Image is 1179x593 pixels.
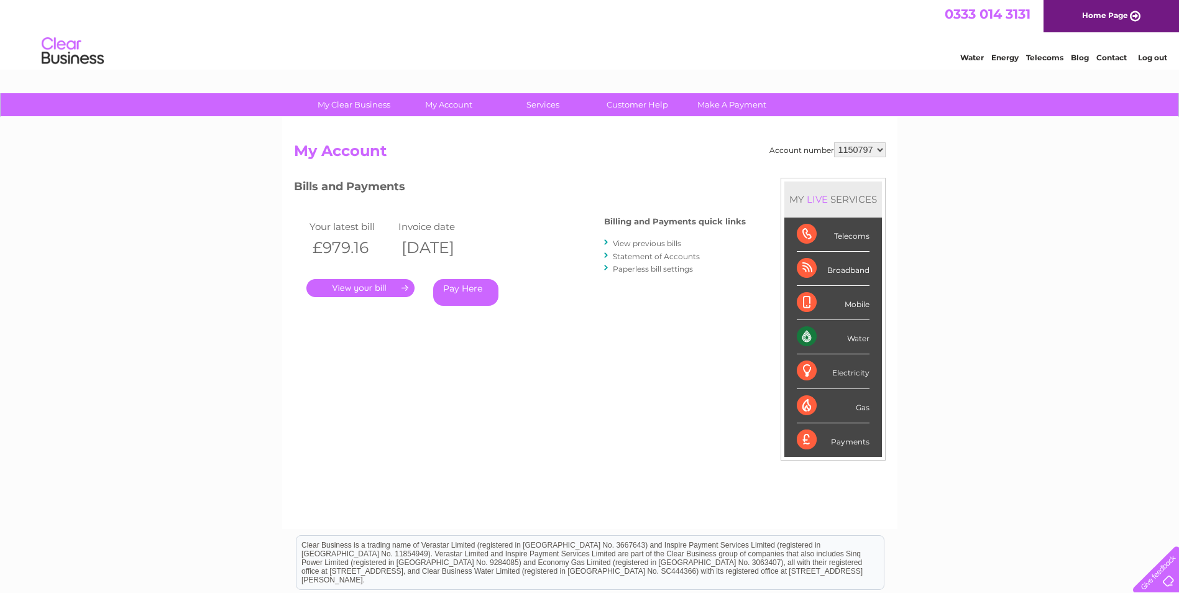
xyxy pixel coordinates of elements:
[613,264,693,274] a: Paperless bill settings
[306,279,415,297] a: .
[306,235,396,260] th: £979.16
[991,53,1019,62] a: Energy
[1096,53,1127,62] a: Contact
[613,252,700,261] a: Statement of Accounts
[433,279,498,306] a: Pay Here
[769,142,886,157] div: Account number
[1026,53,1063,62] a: Telecoms
[784,182,882,217] div: MY SERVICES
[303,93,405,116] a: My Clear Business
[492,93,594,116] a: Services
[945,6,1030,22] a: 0333 014 3131
[1138,53,1167,62] a: Log out
[804,193,830,205] div: LIVE
[397,93,500,116] a: My Account
[296,7,884,60] div: Clear Business is a trading name of Verastar Limited (registered in [GEOGRAPHIC_DATA] No. 3667643...
[395,235,485,260] th: [DATE]
[604,217,746,226] h4: Billing and Payments quick links
[613,239,681,248] a: View previous bills
[797,286,869,320] div: Mobile
[41,32,104,70] img: logo.png
[797,354,869,388] div: Electricity
[797,389,869,423] div: Gas
[797,252,869,286] div: Broadband
[797,218,869,252] div: Telecoms
[681,93,783,116] a: Make A Payment
[294,142,886,166] h2: My Account
[960,53,984,62] a: Water
[1071,53,1089,62] a: Blog
[306,218,396,235] td: Your latest bill
[586,93,689,116] a: Customer Help
[294,178,746,200] h3: Bills and Payments
[797,423,869,457] div: Payments
[395,218,485,235] td: Invoice date
[797,320,869,354] div: Water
